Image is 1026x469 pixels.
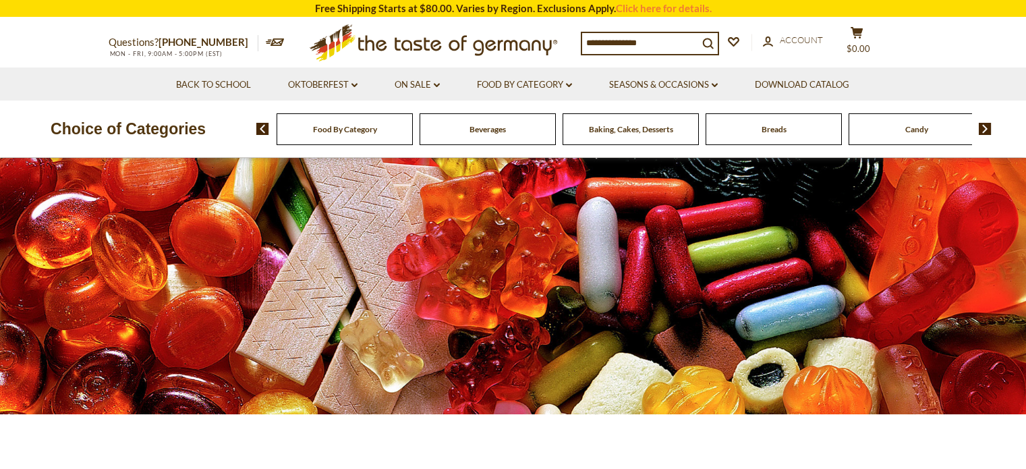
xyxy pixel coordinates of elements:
[176,78,251,92] a: Back to School
[313,124,377,134] a: Food By Category
[616,2,712,14] a: Click here for details.
[109,50,223,57] span: MON - FRI, 9:00AM - 5:00PM (EST)
[469,124,506,134] a: Beverages
[589,124,673,134] a: Baking, Cakes, Desserts
[755,78,849,92] a: Download Catalog
[256,123,269,135] img: previous arrow
[780,34,823,45] span: Account
[159,36,248,48] a: [PHONE_NUMBER]
[763,33,823,48] a: Account
[847,43,870,54] span: $0.00
[609,78,718,92] a: Seasons & Occasions
[905,124,928,134] a: Candy
[109,34,258,51] p: Questions?
[395,78,440,92] a: On Sale
[762,124,787,134] a: Breads
[979,123,992,135] img: next arrow
[837,26,878,60] button: $0.00
[288,78,358,92] a: Oktoberfest
[477,78,572,92] a: Food By Category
